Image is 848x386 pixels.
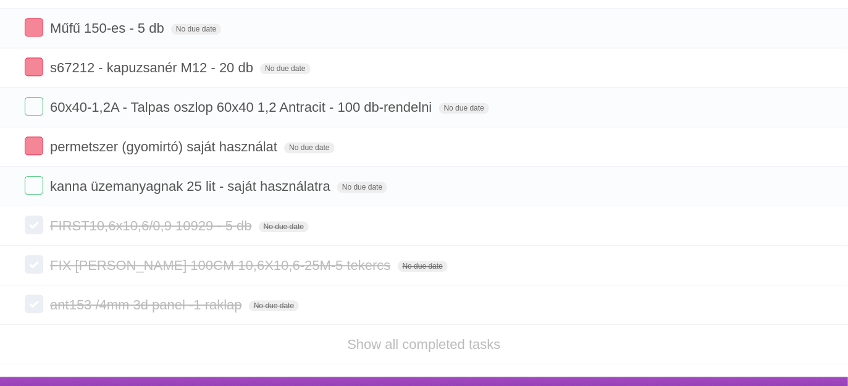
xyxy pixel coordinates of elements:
span: No due date [259,221,309,232]
label: Done [25,18,43,36]
label: Done [25,295,43,313]
label: Done [25,255,43,274]
span: No due date [398,261,448,272]
label: Done [25,97,43,115]
span: kanna üzemanyagnak 25 lit - saját használatra [50,178,334,194]
span: permetszer (gyomirtó) saját használat [50,139,280,154]
label: Done [25,136,43,155]
label: Done [25,176,43,195]
label: Done [25,216,43,234]
a: Show all completed tasks [347,337,500,352]
span: No due date [249,300,299,311]
span: FIRST10,6x10,6/0,9 10929 - 5 db [50,218,255,233]
span: Műfű 150-es - 5 db [50,20,167,36]
span: No due date [439,103,489,114]
span: s67212 - kapuzsanér M12 - 20 db [50,60,256,75]
span: No due date [337,182,387,193]
span: No due date [171,23,221,35]
span: No due date [260,63,310,74]
span: No due date [284,142,334,153]
label: Done [25,57,43,76]
span: 60x40-1,2A - Talpas oszlop 60x40 1,2 Antracit - 100 db-rendelni [50,99,435,115]
span: FIX [PERSON_NAME] 100CM 10,6X10,6-25M-5 tekercs [50,258,393,273]
span: ant153 /4mm 3d panel -1 raklap [50,297,245,313]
